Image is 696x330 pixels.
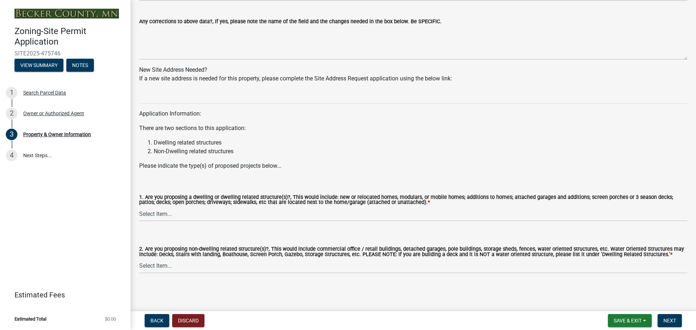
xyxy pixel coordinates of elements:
[23,90,66,95] div: Search Parcel Data
[14,9,119,18] img: Becker County, Minnesota
[139,124,687,133] p: There are two sections to this application:
[154,138,687,147] li: Dwelling related structures
[145,314,169,327] button: Back
[139,195,687,205] label: 1. Are you proposing a dwelling or dwelling related structure(s)?, This would include: new or rel...
[6,288,119,302] a: Estimated Fees
[6,87,17,99] div: 1
[14,26,125,47] h4: Zoning-Site Permit Application
[23,132,91,137] div: Property & Owner Information
[14,317,46,321] span: Estimated Total
[172,314,204,327] button: Discard
[105,317,116,321] span: $0.00
[663,318,676,323] span: Next
[139,74,687,83] div: If a new site address is needed for this property, please complete the Site Address Request appli...
[139,247,687,257] label: 2. Are you proposing non-dwelling related structure(s)?, This would include commercial office / r...
[6,108,17,119] div: 2
[14,59,63,72] button: View Summary
[614,318,642,323] span: Save & Exit
[139,109,687,118] p: Application Information:
[658,314,682,327] button: Next
[139,19,442,24] label: Any corrections to above data?, If yes, please note the name of the field and the changes needed ...
[6,150,17,161] div: 4
[154,147,687,156] li: Non-Dwelling related structures
[608,314,652,327] button: Save & Exit
[139,66,687,83] div: New Site Address Needed?
[23,111,84,116] div: Owner or Authorized Agent
[66,63,94,68] wm-modal-confirm: Notes
[14,50,116,57] span: SITE2025-475746
[66,59,94,72] button: Notes
[6,129,17,140] div: 3
[150,318,163,323] span: Back
[139,162,687,170] p: Please indicate the type(s) of proposed projects below...
[14,63,63,68] wm-modal-confirm: Summary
